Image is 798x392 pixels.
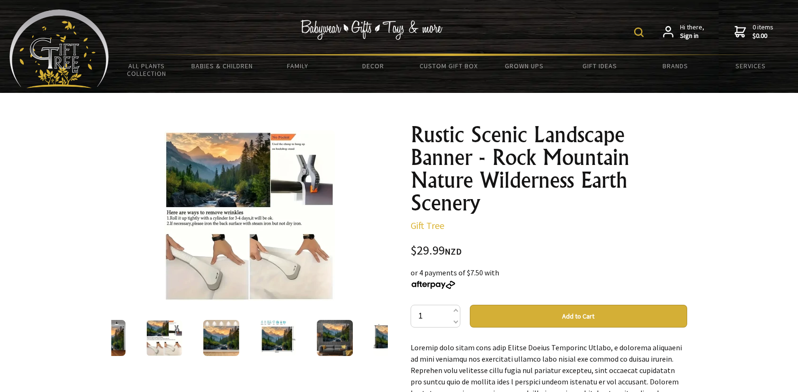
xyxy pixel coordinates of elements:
[317,320,353,356] img: Rustic Scenic Landscape Banner - Rock Mountain Nature Wilderness Earth Scenery
[637,56,713,76] a: Brands
[445,246,462,257] span: NZD
[260,56,335,76] a: Family
[203,320,239,356] img: Rustic Scenic Landscape Banner - Rock Mountain Nature Wilderness Earth Scenery
[470,305,687,328] button: Add to Cart
[753,32,773,40] strong: $0.00
[680,32,704,40] strong: Sign in
[411,219,444,231] a: Gift Tree
[634,27,644,37] img: product search
[411,56,486,76] a: Custom Gift Box
[411,281,456,289] img: Afterpay
[663,23,704,40] a: Hi there,Sign in
[374,320,410,356] img: Rustic Scenic Landscape Banner - Rock Mountain Nature Wilderness Earth Scenery
[680,23,704,40] span: Hi there,
[411,123,687,214] h1: Rustic Scenic Landscape Banner - Rock Mountain Nature Wilderness Earth Scenery
[164,130,335,301] img: Rustic Scenic Landscape Banner - Rock Mountain Nature Wilderness Earth Scenery
[184,56,260,76] a: Babies & Children
[411,267,687,290] div: or 4 payments of $7.50 with
[301,20,443,40] img: Babywear - Gifts - Toys & more
[486,56,562,76] a: Grown Ups
[713,56,789,76] a: Services
[90,320,126,356] img: Rustic Scenic Landscape Banner - Rock Mountain Nature Wilderness Earth Scenery
[753,23,773,40] span: 0 items
[735,23,773,40] a: 0 items$0.00
[411,245,687,257] div: $29.99
[109,56,184,83] a: All Plants Collection
[260,320,296,356] img: Rustic Scenic Landscape Banner - Rock Mountain Nature Wilderness Earth Scenery
[562,56,637,76] a: Gift Ideas
[146,320,182,356] img: Rustic Scenic Landscape Banner - Rock Mountain Nature Wilderness Earth Scenery
[335,56,411,76] a: Decor
[9,9,109,88] img: Babyware - Gifts - Toys and more...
